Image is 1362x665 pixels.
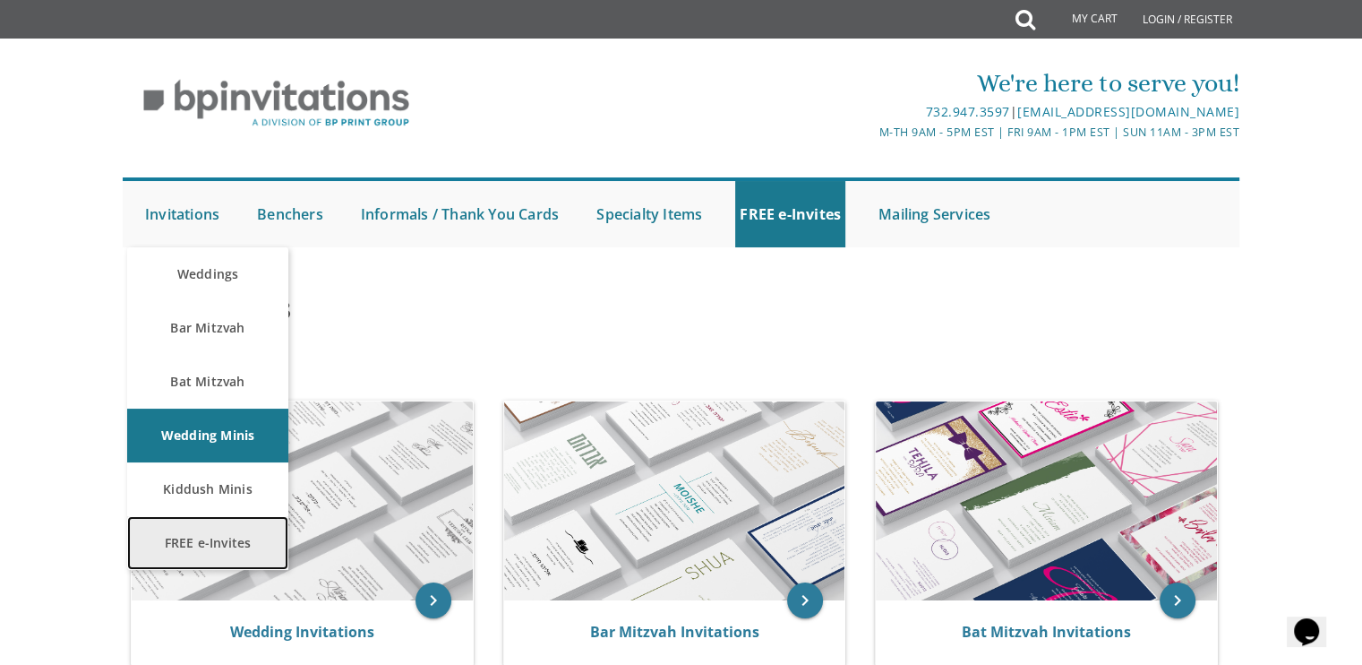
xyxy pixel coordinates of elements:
[1017,103,1239,120] a: [EMAIL_ADDRESS][DOMAIN_NAME]
[132,402,473,600] img: Wedding Invitations
[496,65,1239,101] div: We're here to serve you!
[589,622,758,642] a: Bar Mitzvah Invitations
[925,103,1009,120] a: 732.947.3597
[356,181,563,247] a: Informals / Thank You Cards
[253,181,328,247] a: Benchers
[504,402,845,600] img: Bar Mitzvah Invitations
[962,622,1131,642] a: Bat Mitzvah Invitations
[1033,2,1130,38] a: My Cart
[126,288,857,341] h1: Invitations
[735,181,845,247] a: FREE e-Invites
[127,409,288,462] a: Wedding Minis
[127,355,288,409] a: Bat Mitzvah
[1160,583,1195,618] a: keyboard_arrow_right
[496,101,1239,123] div: |
[787,583,823,618] a: keyboard_arrow_right
[127,516,288,570] a: FREE e-Invites
[592,181,707,247] a: Specialty Items
[415,583,451,618] a: keyboard_arrow_right
[127,301,288,355] a: Bar Mitzvah
[874,181,995,247] a: Mailing Services
[230,622,374,642] a: Wedding Invitations
[496,123,1239,142] div: M-Th 9am - 5pm EST | Fri 9am - 1pm EST | Sun 11am - 3pm EST
[141,181,224,247] a: Invitations
[127,247,288,301] a: Weddings
[1287,593,1344,647] iframe: chat widget
[123,363,681,381] div: :
[123,66,430,141] img: BP Invitation Loft
[127,462,288,516] a: Kiddush Minis
[876,402,1217,600] img: Bat Mitzvah Invitations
